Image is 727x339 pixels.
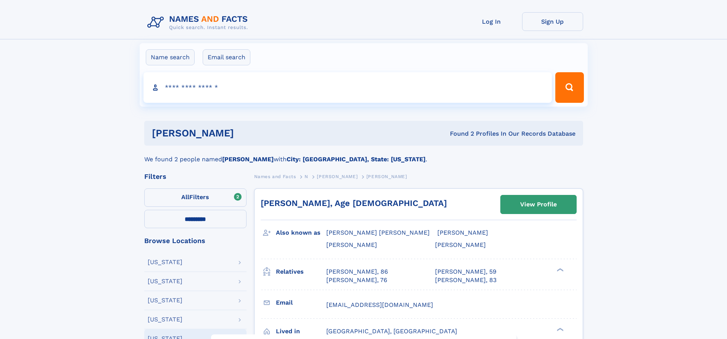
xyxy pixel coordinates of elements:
[203,49,250,65] label: Email search
[435,268,496,276] a: [PERSON_NAME], 59
[555,267,564,272] div: ❯
[144,237,247,244] div: Browse Locations
[148,278,182,284] div: [US_STATE]
[148,297,182,303] div: [US_STATE]
[326,241,377,248] span: [PERSON_NAME]
[287,156,426,163] b: City: [GEOGRAPHIC_DATA], State: [US_STATE]
[148,316,182,323] div: [US_STATE]
[326,301,433,308] span: [EMAIL_ADDRESS][DOMAIN_NAME]
[522,12,583,31] a: Sign Up
[276,265,326,278] h3: Relatives
[435,241,486,248] span: [PERSON_NAME]
[144,188,247,207] label: Filters
[326,276,387,284] a: [PERSON_NAME], 76
[435,276,496,284] a: [PERSON_NAME], 83
[144,146,583,164] div: We found 2 people named with .
[555,72,584,103] button: Search Button
[501,195,576,214] a: View Profile
[461,12,522,31] a: Log In
[276,226,326,239] h3: Also known as
[152,128,342,138] h1: [PERSON_NAME]
[143,72,552,103] input: search input
[146,49,195,65] label: Name search
[326,328,457,335] span: [GEOGRAPHIC_DATA], [GEOGRAPHIC_DATA]
[305,172,308,181] a: N
[276,296,326,309] h3: Email
[317,172,358,181] a: [PERSON_NAME]
[305,174,308,179] span: N
[254,172,296,181] a: Names and Facts
[437,229,488,236] span: [PERSON_NAME]
[342,130,575,138] div: Found 2 Profiles In Our Records Database
[366,174,407,179] span: [PERSON_NAME]
[148,259,182,265] div: [US_STATE]
[144,173,247,180] div: Filters
[317,174,358,179] span: [PERSON_NAME]
[326,229,430,236] span: [PERSON_NAME] [PERSON_NAME]
[520,196,557,213] div: View Profile
[276,325,326,338] h3: Lived in
[181,193,189,201] span: All
[222,156,274,163] b: [PERSON_NAME]
[555,327,564,332] div: ❯
[326,268,388,276] a: [PERSON_NAME], 86
[261,198,447,208] a: [PERSON_NAME], Age [DEMOGRAPHIC_DATA]
[144,12,254,33] img: Logo Names and Facts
